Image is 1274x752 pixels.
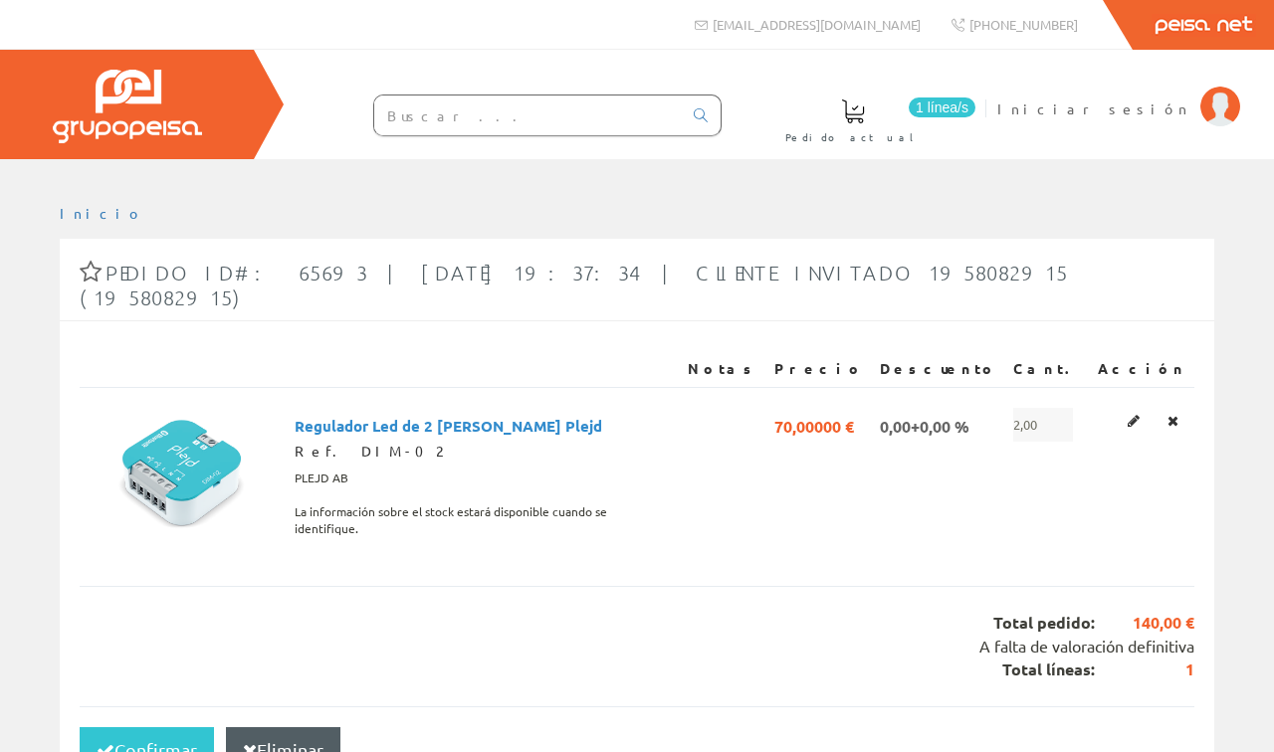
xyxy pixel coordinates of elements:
[713,16,921,33] span: [EMAIL_ADDRESS][DOMAIN_NAME]
[88,408,279,537] img: Foto artículo Regulador Led de 2 canales Plejd (192x129.72972972973)
[872,351,1005,387] th: Descuento
[680,351,766,387] th: Notas
[1095,658,1194,681] span: 1
[1090,351,1194,387] th: Acción
[765,83,980,155] a: 1 línea/s Pedido actual
[880,408,969,442] span: 0,00+0,00 %
[979,636,1194,656] span: A falta de valoración definitiva
[774,408,854,442] span: 70,00000 €
[766,351,872,387] th: Precio
[295,442,672,462] div: Ref. DIM-02
[1005,351,1090,387] th: Cant.
[1162,408,1184,434] a: Eliminar
[295,495,672,529] span: La información sobre el stock estará disponible cuando se identifique.
[53,70,202,143] img: Grupo Peisa
[997,98,1190,118] span: Iniciar sesión
[969,16,1078,33] span: [PHONE_NUMBER]
[1122,408,1146,434] a: Editar
[374,95,682,135] input: Buscar ...
[909,97,975,117] span: 1 línea/s
[60,204,144,222] a: Inicio
[295,462,348,495] span: PLEJD AB
[295,408,602,442] span: Regulador Led de 2 [PERSON_NAME] Plejd
[1095,612,1194,635] span: 140,00 €
[80,586,1194,706] div: Total pedido: Total líneas:
[80,261,1068,309] span: Pedido ID#: 65693 | [DATE] 19:37:34 | Cliente Invitado 1958082915 (1958082915)
[1013,408,1073,442] span: 2,00
[997,83,1240,101] a: Iniciar sesión
[785,127,921,147] span: Pedido actual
